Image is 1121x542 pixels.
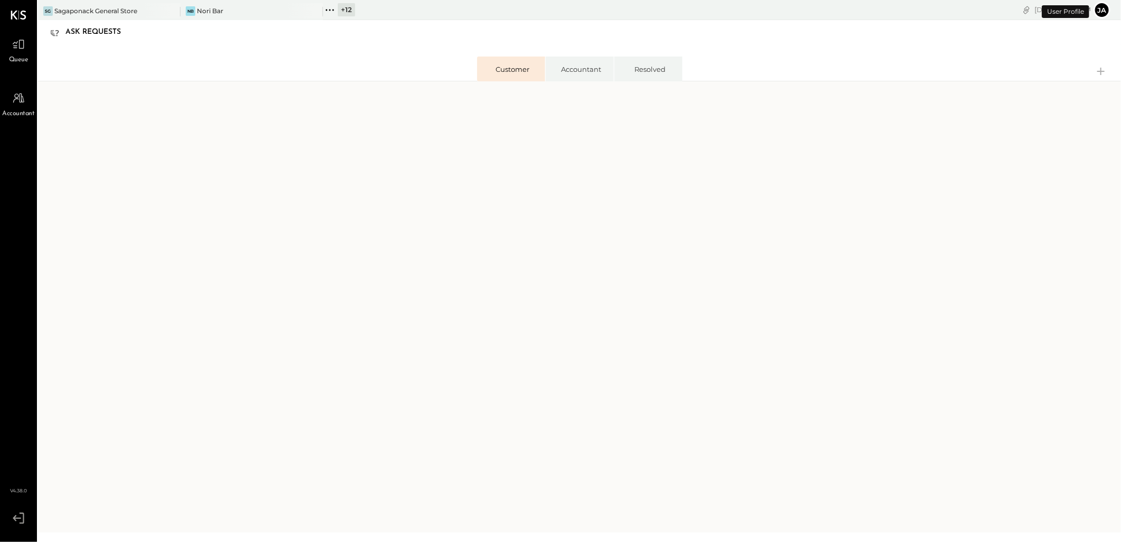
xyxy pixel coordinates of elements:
div: Accountant [556,64,606,74]
a: Accountant [1,88,36,119]
div: User Profile [1042,5,1089,18]
div: copy link [1021,4,1032,15]
li: Resolved [614,57,682,81]
div: Ask Requests [65,24,131,41]
div: SG [43,6,53,16]
div: Nori Bar [197,6,223,15]
a: Queue [1,34,36,65]
span: Queue [9,55,28,65]
div: NB [186,6,195,16]
div: Customer [488,64,538,74]
span: Accountant [3,109,35,119]
div: [DATE] [1034,5,1091,15]
div: + 12 [338,3,355,16]
button: ja [1094,2,1110,18]
div: Sagaponack General Store [54,6,137,15]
